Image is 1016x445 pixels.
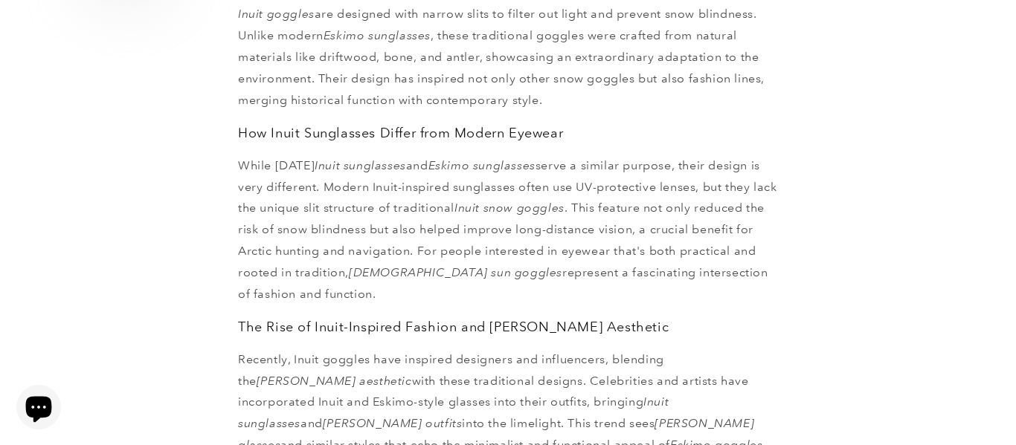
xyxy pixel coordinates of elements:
em: [DEMOGRAPHIC_DATA] sun goggles [349,265,562,279]
em: Inuit goggles [238,7,315,21]
h3: How Inuit Sunglasses Differ from Modern Eyewear [238,124,778,141]
em: Inuit sunglasses [315,158,406,172]
inbox-online-store-chat: Shopify online store chat [12,385,65,433]
p: While [DATE] and serve a similar purpose, their design is very different. Modern Inuit-inspired s... [238,155,778,305]
h3: The Rise of Inuit-Inspired Fashion and [PERSON_NAME] Aesthetic [238,318,778,335]
em: [PERSON_NAME] aesthetic [257,374,412,388]
em: Eskimo sunglasses [428,158,536,172]
em: Eskimo sunglasses [324,28,431,42]
em: Inuit snow goggles [454,201,565,215]
p: are designed with narrow slits to filter out light and prevent snow blindness. Unlike modern , th... [238,4,778,111]
em: [PERSON_NAME] outfits [323,416,463,430]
